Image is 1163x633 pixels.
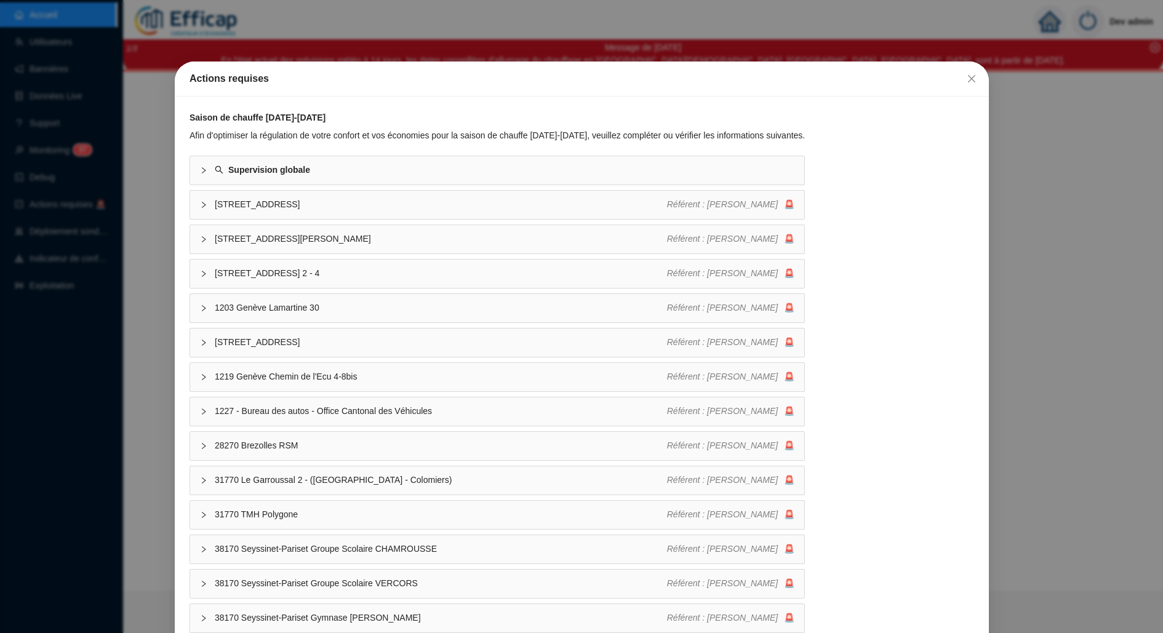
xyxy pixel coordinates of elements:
[666,199,778,209] span: Référent : [PERSON_NAME]
[666,233,794,245] div: 🚨
[666,508,794,521] div: 🚨
[190,604,804,632] div: 38170 Seyssinet-Pariset Gymnase [PERSON_NAME]Référent : [PERSON_NAME]🚨
[666,267,794,280] div: 🚨
[190,191,804,219] div: [STREET_ADDRESS]Référent : [PERSON_NAME]🚨
[200,615,207,622] span: collapsed
[215,267,667,280] span: [STREET_ADDRESS] 2 - 4
[967,74,977,84] span: close
[666,474,794,487] div: 🚨
[190,71,974,86] div: Actions requises
[215,336,667,349] span: [STREET_ADDRESS]
[190,535,804,563] div: 38170 Seyssinet-Pariset Groupe Scolaire CHAMROUSSERéférent : [PERSON_NAME]🚨
[215,439,667,452] span: 28270 Brezolles RSM
[200,442,207,450] span: collapsed
[666,439,794,452] div: 🚨
[190,397,804,426] div: 1227 - Bureau des autos - Office Cantonal des VéhiculesRéférent : [PERSON_NAME]🚨
[190,113,326,122] strong: Saison de chauffe [DATE]-[DATE]
[666,337,778,347] span: Référent : [PERSON_NAME]
[666,613,778,623] span: Référent : [PERSON_NAME]
[666,234,778,244] span: Référent : [PERSON_NAME]
[190,501,804,529] div: 31770 TMH PolygoneRéférent : [PERSON_NAME]🚨
[215,301,667,314] span: 1203 Genève Lamartine 30
[200,580,207,587] span: collapsed
[200,373,207,381] span: collapsed
[200,511,207,519] span: collapsed
[666,578,778,588] span: Référent : [PERSON_NAME]
[666,406,778,416] span: Référent : [PERSON_NAME]
[190,156,804,185] div: Supervision globale
[200,167,207,174] span: collapsed
[215,543,667,555] span: 38170 Seyssinet-Pariset Groupe Scolaire CHAMROUSSE
[200,236,207,243] span: collapsed
[190,129,805,142] div: Afin d'optimiser la régulation de votre confort et vos économies pour la saison de chauffe [DATE]...
[200,305,207,312] span: collapsed
[190,363,804,391] div: 1219 Genève Chemin de l'Ecu 4-8bisRéférent : [PERSON_NAME]🚨
[200,201,207,209] span: collapsed
[190,260,804,288] div: [STREET_ADDRESS] 2 - 4Référent : [PERSON_NAME]🚨
[962,74,981,84] span: Fermer
[666,440,778,450] span: Référent : [PERSON_NAME]
[190,294,804,322] div: 1203 Genève Lamartine 30Référent : [PERSON_NAME]🚨
[215,370,667,383] span: 1219 Genève Chemin de l'Ecu 4-8bis
[666,198,794,211] div: 🚨
[962,69,981,89] button: Close
[200,270,207,277] span: collapsed
[215,165,223,174] span: search
[200,408,207,415] span: collapsed
[666,336,794,349] div: 🚨
[190,225,804,253] div: [STREET_ADDRESS][PERSON_NAME]Référent : [PERSON_NAME]🚨
[666,509,778,519] span: Référent : [PERSON_NAME]
[666,544,778,554] span: Référent : [PERSON_NAME]
[215,474,667,487] span: 31770 Le Garroussal 2 - ([GEOGRAPHIC_DATA] - Colomiers)
[215,508,667,521] span: 31770 TMH Polygone
[215,198,667,211] span: [STREET_ADDRESS]
[666,577,794,590] div: 🚨
[228,165,310,175] strong: Supervision globale
[200,546,207,553] span: collapsed
[666,370,794,383] div: 🚨
[666,301,794,314] div: 🚨
[215,611,667,624] span: 38170 Seyssinet-Pariset Gymnase [PERSON_NAME]
[200,339,207,346] span: collapsed
[666,303,778,313] span: Référent : [PERSON_NAME]
[666,405,794,418] div: 🚨
[200,477,207,484] span: collapsed
[215,577,667,590] span: 38170 Seyssinet-Pariset Groupe Scolaire VERCORS
[666,611,794,624] div: 🚨
[190,432,804,460] div: 28270 Brezolles RSMRéférent : [PERSON_NAME]🚨
[215,405,667,418] span: 1227 - Bureau des autos - Office Cantonal des Véhicules
[666,372,778,381] span: Référent : [PERSON_NAME]
[215,233,667,245] span: [STREET_ADDRESS][PERSON_NAME]
[190,466,804,495] div: 31770 Le Garroussal 2 - ([GEOGRAPHIC_DATA] - Colomiers)Référent : [PERSON_NAME]🚨
[666,475,778,485] span: Référent : [PERSON_NAME]
[190,570,804,598] div: 38170 Seyssinet-Pariset Groupe Scolaire VERCORSRéférent : [PERSON_NAME]🚨
[666,268,778,278] span: Référent : [PERSON_NAME]
[190,328,804,357] div: [STREET_ADDRESS]Référent : [PERSON_NAME]🚨
[666,543,794,555] div: 🚨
